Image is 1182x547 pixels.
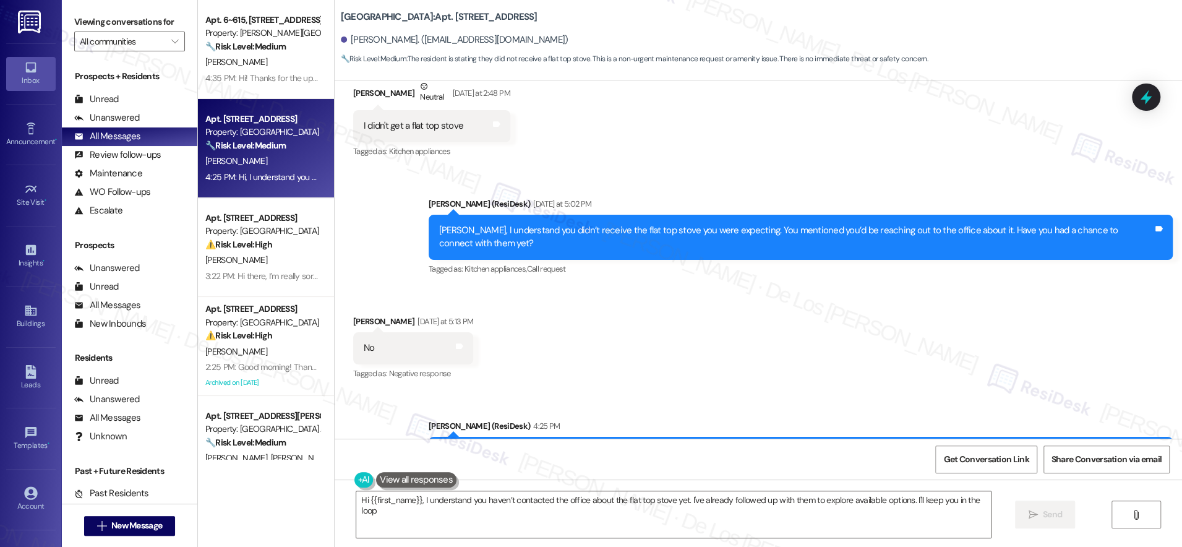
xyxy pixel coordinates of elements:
div: Unread [74,280,119,293]
span: • [48,439,49,448]
span: Negative response [389,368,451,379]
span: Call request [526,264,565,274]
span: Kitchen appliances , [465,264,527,274]
div: [PERSON_NAME] (ResiDesk) [429,197,1173,215]
span: [PERSON_NAME] [205,452,271,463]
input: All communities [80,32,165,51]
button: New Message [84,516,176,536]
a: Buildings [6,300,56,334]
span: • [55,136,57,144]
div: Past Residents [74,487,149,500]
a: Account [6,483,56,516]
div: Maintenance [74,167,142,180]
strong: 🔧 Risk Level: Medium [205,437,286,448]
b: [GEOGRAPHIC_DATA]: Apt. [STREET_ADDRESS] [341,11,537,24]
div: Apt. [STREET_ADDRESS] [205,212,320,225]
div: Prospects [62,239,197,252]
div: [DATE] at 2:48 PM [450,87,510,100]
strong: ⚠️ Risk Level: High [205,239,272,250]
div: Prospects + Residents [62,70,197,83]
div: Property: [GEOGRAPHIC_DATA] [205,126,320,139]
div: Unanswered [74,393,140,406]
a: Site Visit • [6,179,56,212]
div: Residents [62,351,197,364]
div: [DATE] at 5:13 PM [414,315,473,328]
div: Unknown [74,430,127,443]
strong: 🔧 Risk Level: Medium [205,41,286,52]
div: [PERSON_NAME] [353,80,510,110]
div: Escalate [74,204,122,217]
div: Tagged as: [353,142,510,160]
strong: 🔧 Risk Level: Medium [341,54,406,64]
div: Archived on [DATE] [204,375,321,390]
span: Send [1043,508,1062,521]
span: [PERSON_NAME] [205,56,267,67]
div: No [364,342,375,355]
i:  [97,521,106,531]
button: Send [1015,501,1075,528]
div: Tagged as: [353,364,474,382]
strong: 🔧 Risk Level: Medium [205,140,286,151]
div: All Messages [74,411,140,424]
div: Unanswered [74,111,140,124]
i:  [1028,510,1037,520]
div: [PERSON_NAME] (ResiDesk) [429,420,1173,437]
div: Property: [GEOGRAPHIC_DATA] Apartments [205,423,320,436]
div: All Messages [74,299,140,312]
span: Kitchen appliances [389,146,450,157]
div: [PERSON_NAME] [353,315,474,332]
div: Review follow-ups [74,149,161,162]
div: Property: [GEOGRAPHIC_DATA] [205,316,320,329]
span: [PERSON_NAME] [205,254,267,265]
a: Templates • [6,422,56,455]
span: [PERSON_NAME] [205,155,267,166]
div: 4:25 PM [530,420,560,433]
div: Unread [74,93,119,106]
div: All Messages [74,130,140,143]
span: [PERSON_NAME] [205,346,267,357]
div: Apt. [STREET_ADDRESS][PERSON_NAME] [205,410,320,423]
a: Leads [6,361,56,395]
span: [PERSON_NAME] [270,452,332,463]
div: [DATE] at 5:02 PM [530,197,591,210]
button: Share Conversation via email [1043,446,1170,473]
span: Get Conversation Link [943,453,1029,466]
div: Apt. 6~615, [STREET_ADDRESS] [205,14,320,27]
a: Inbox [6,57,56,90]
div: New Inbounds [74,317,146,330]
div: Unread [74,374,119,387]
span: New Message [111,519,162,532]
div: [PERSON_NAME]. ([EMAIL_ADDRESS][DOMAIN_NAME]) [341,33,568,46]
div: Tagged as: [429,260,1173,278]
div: Past + Future Residents [62,465,197,478]
div: Unanswered [74,262,140,275]
strong: ⚠️ Risk Level: High [205,330,272,341]
button: Get Conversation Link [935,446,1037,473]
span: • [43,257,45,265]
textarea: Hi {{first_name}}, I understand you haven’t contacted the office about the [356,491,991,538]
div: I didn't get a flat top stove [364,119,463,132]
i:  [1131,510,1141,520]
a: Insights • [6,239,56,273]
span: Share Conversation via email [1051,453,1162,466]
img: ResiDesk Logo [18,11,43,33]
div: Neutral [418,80,446,106]
div: [PERSON_NAME], I understand you didn’t receive the flat top stove you were expecting. You mention... [439,224,1153,251]
div: Apt. [STREET_ADDRESS] [205,303,320,316]
div: Property: [PERSON_NAME][GEOGRAPHIC_DATA] Apartments [205,27,320,40]
div: Property: [GEOGRAPHIC_DATA] [205,225,320,238]
label: Viewing conversations for [74,12,185,32]
span: : The resident is stating they did not receive a flat top stove. This is a non-urgent maintenance... [341,53,928,66]
i:  [171,37,178,46]
div: Apt. [STREET_ADDRESS] [205,113,320,126]
div: 4:25 PM: Hi, I understand you haven’t reached out to the office yet about the flat top stove. I’l... [205,171,1076,183]
span: • [45,196,46,205]
div: WO Follow-ups [74,186,150,199]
